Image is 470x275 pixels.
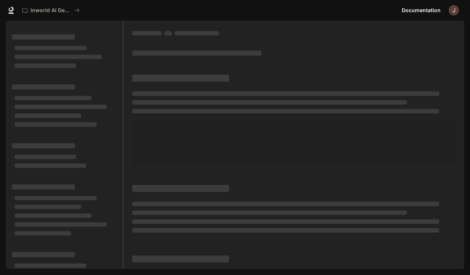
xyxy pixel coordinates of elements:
[19,3,83,18] button: All workspaces
[399,3,444,18] a: Documentation
[446,3,461,18] button: User avatar
[30,7,72,14] p: Inworld AI Demos
[402,6,441,15] span: Documentation
[449,5,459,15] img: User avatar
